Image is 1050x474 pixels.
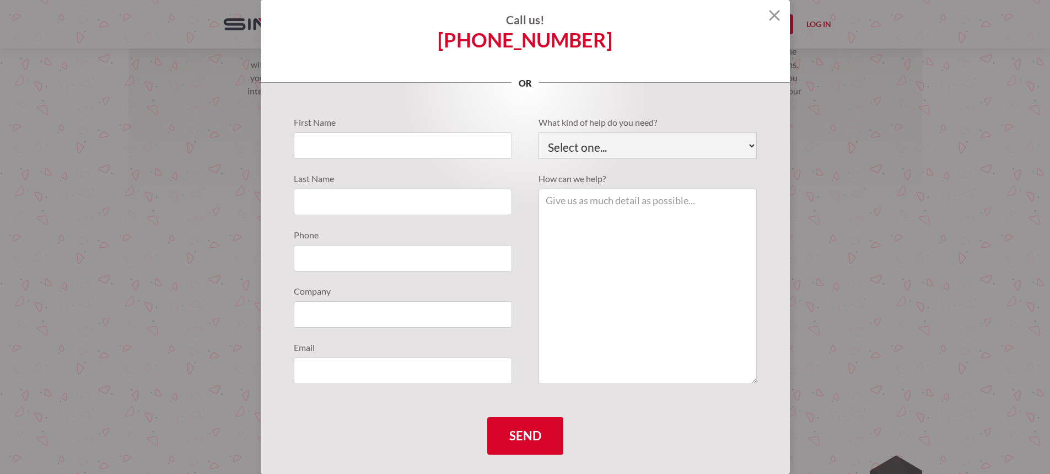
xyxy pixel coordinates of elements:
label: What kind of help do you need? [539,116,757,129]
label: How can we help? [539,172,757,185]
a: [PHONE_NUMBER] [438,33,612,46]
h4: Call us! [261,13,790,26]
label: Company [294,285,512,298]
p: or [511,77,539,90]
label: Email [294,341,512,354]
form: Support Requests [294,116,757,455]
label: First Name [294,116,512,129]
label: Last Name [294,172,512,185]
input: Send [487,417,563,455]
label: Phone [294,228,512,242]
